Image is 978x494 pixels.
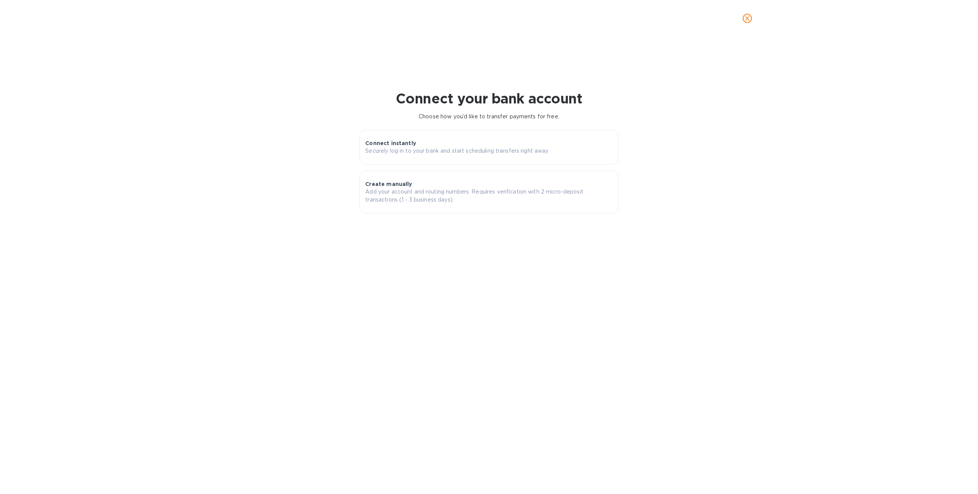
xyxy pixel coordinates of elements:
[419,113,559,121] p: Choose how you’d like to transfer payments for free.
[359,171,618,213] button: Create manuallyAdd your account and routing numbers. Requires verification with 2 micro-deposit t...
[738,9,756,27] button: close
[365,147,549,155] p: Securely log in to your bank and start scheduling transfers right away.
[365,139,416,147] p: Connect instantly
[365,180,412,188] p: Create manually
[365,188,612,204] p: Add your account and routing numbers. Requires verification with 2 micro-deposit transactions (1 ...
[359,130,618,165] button: Connect instantlySecurely log in to your bank and start scheduling transfers right away.
[396,90,582,107] h1: Connect your bank account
